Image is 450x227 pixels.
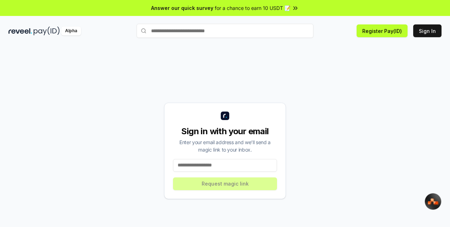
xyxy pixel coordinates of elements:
img: logo_small [221,112,229,120]
span: for a chance to earn 10 USDT 📝 [215,4,290,12]
div: Enter your email address and we’ll send a magic link to your inbox. [173,138,277,153]
img: reveel_dark [8,27,32,35]
img: svg+xml,%3Csvg%20xmlns%3D%22http%3A%2F%2Fwww.w3.org%2F2000%2Fsvg%22%20width%3D%2233%22%20height%3... [427,198,439,205]
div: Sign in with your email [173,126,277,137]
img: pay_id [34,27,60,35]
button: Register Pay(ID) [357,24,408,37]
span: Answer our quick survey [151,4,213,12]
div: Alpha [61,27,81,35]
button: Sign In [413,24,442,37]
